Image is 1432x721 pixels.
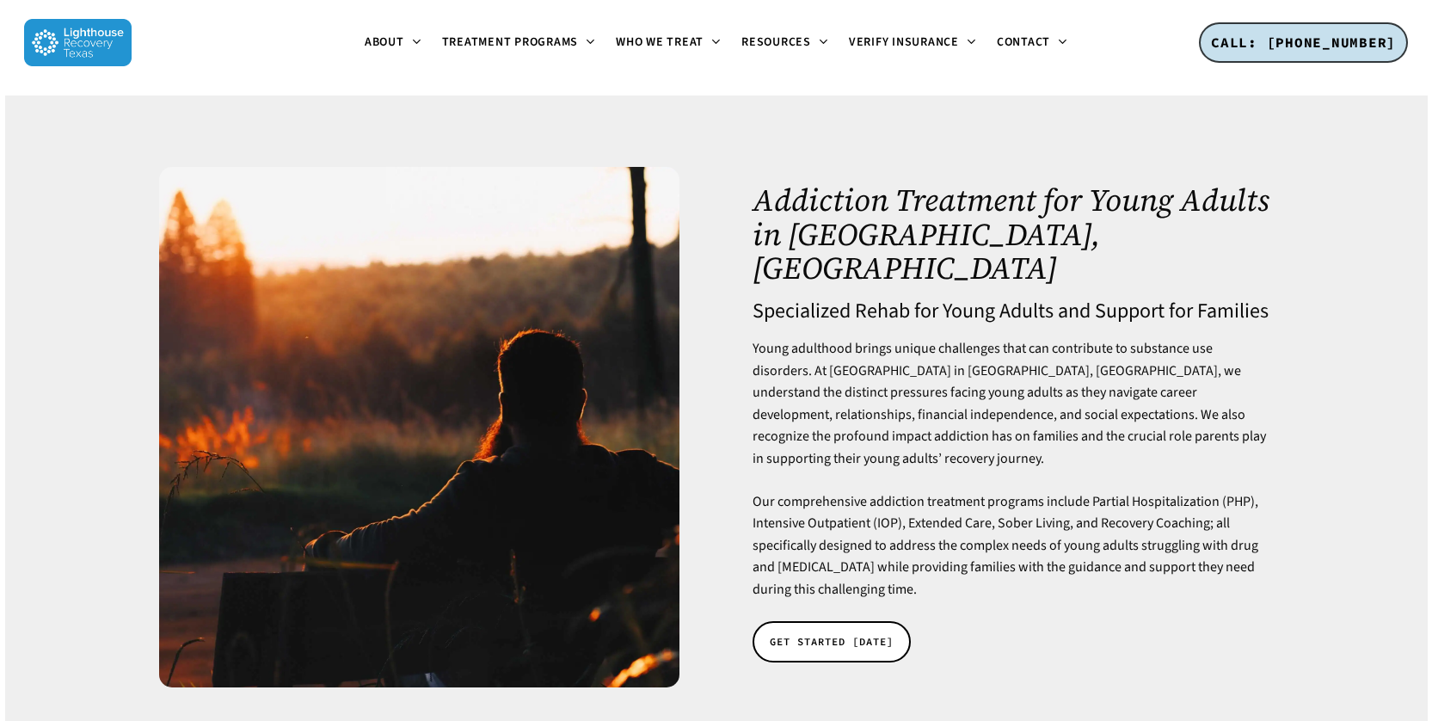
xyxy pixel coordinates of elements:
[753,621,911,662] a: GET STARTED [DATE]
[731,36,839,50] a: Resources
[365,34,404,51] span: About
[1199,22,1408,64] a: CALL: [PHONE_NUMBER]
[1211,34,1396,51] span: CALL: [PHONE_NUMBER]
[986,36,1078,50] a: Contact
[997,34,1050,51] span: Contact
[616,34,704,51] span: Who We Treat
[354,36,432,50] a: About
[770,633,894,650] span: GET STARTED [DATE]
[753,300,1273,323] h4: Specialized Rehab for Young Adults and Support for Families
[753,492,1258,599] span: Our comprehensive addiction treatment programs include Partial Hospitalization (PHP), Intensive O...
[839,36,986,50] a: Verify Insurance
[159,167,679,687] img: A man sitting on a bench at sunset.
[741,34,811,51] span: Resources
[753,183,1273,286] h1: Addiction Treatment for Young Adults in [GEOGRAPHIC_DATA], [GEOGRAPHIC_DATA]
[24,19,132,66] img: Lighthouse Recovery Texas
[442,34,579,51] span: Treatment Programs
[432,36,606,50] a: Treatment Programs
[849,34,959,51] span: Verify Insurance
[605,36,731,50] a: Who We Treat
[753,339,1266,468] span: Young adulthood brings unique challenges that can contribute to substance use disorders. At [GEOG...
